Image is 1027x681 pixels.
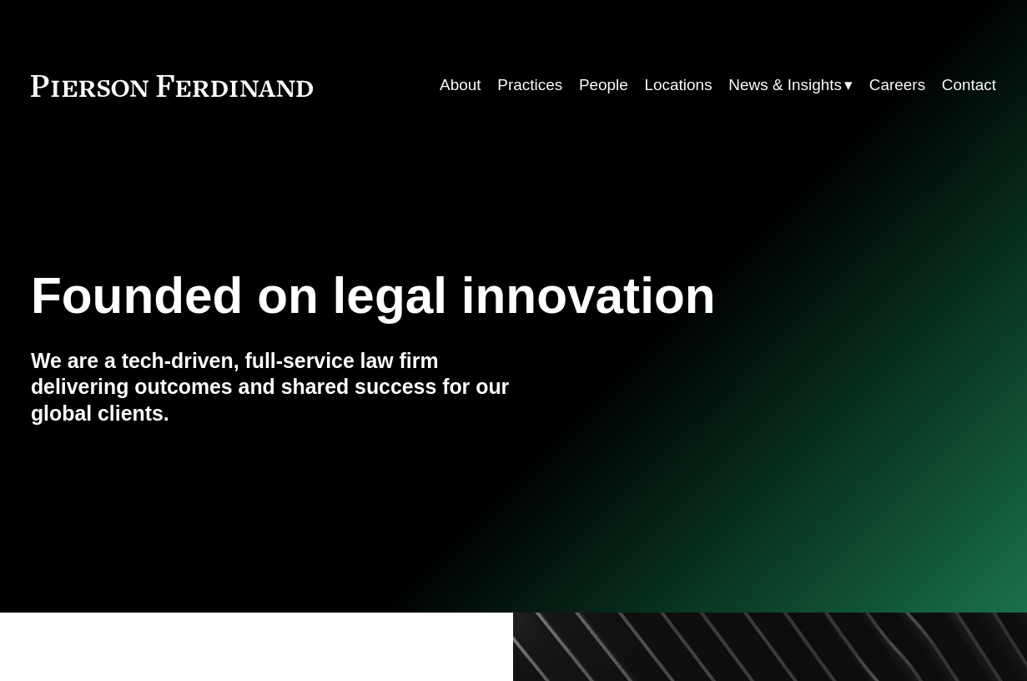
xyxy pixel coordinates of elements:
a: People [579,70,628,102]
h1: Founded on legal innovation [31,267,835,325]
a: folder dropdown [728,70,853,102]
a: Contact [942,70,996,102]
a: Locations [645,70,712,102]
a: About [440,70,481,102]
a: Practices [497,70,562,102]
h4: We are a tech-driven, full-service law firm delivering outcomes and shared success for our global... [31,348,514,427]
a: Careers [869,70,925,102]
span: News & Insights [728,71,842,99]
